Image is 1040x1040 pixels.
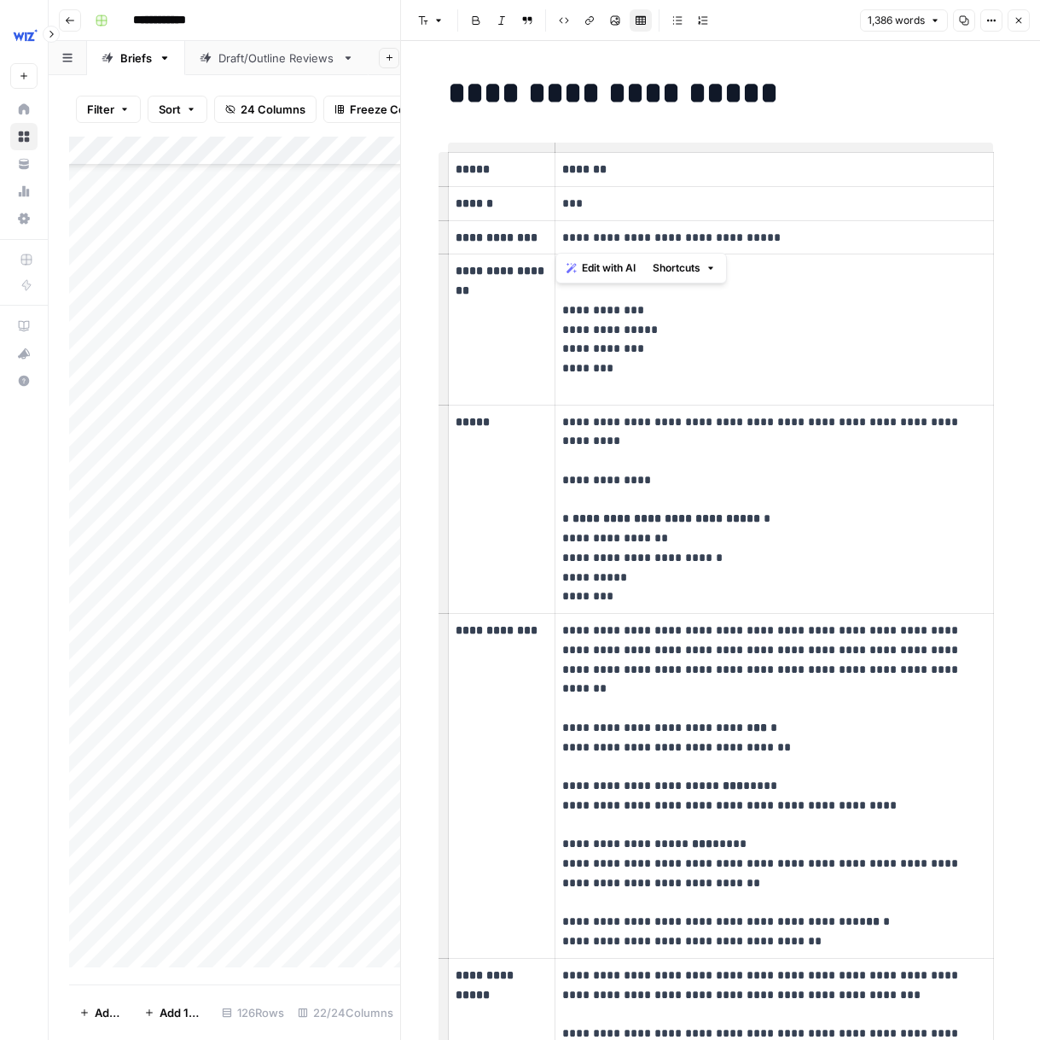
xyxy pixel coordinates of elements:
span: Add 10 Rows [160,1004,205,1021]
button: What's new? [10,340,38,367]
button: Edit with AI [560,257,642,279]
div: Briefs [120,50,152,67]
span: Sort [159,101,181,118]
span: Filter [87,101,114,118]
button: 24 Columns [214,96,317,123]
img: Wiz Logo [10,20,41,50]
span: Shortcuts [653,260,700,276]
div: 126 Rows [215,999,291,1026]
button: Workspace: Wiz [10,14,38,56]
span: 24 Columns [241,101,305,118]
a: Home [10,96,38,123]
a: Draft/Outline Reviews [185,41,369,75]
a: AirOps Academy [10,313,38,340]
button: Sort [148,96,207,123]
span: Add Row [95,1004,124,1021]
button: Add 10 Rows [134,999,215,1026]
button: Filter [76,96,141,123]
button: Freeze Columns [323,96,449,123]
div: What's new? [11,341,37,366]
a: Browse [10,123,38,150]
span: Edit with AI [582,260,636,276]
button: 1,386 words [860,9,948,32]
div: 22/24 Columns [291,999,400,1026]
a: Settings [10,205,38,232]
a: Briefs [87,41,185,75]
a: Your Data [10,150,38,178]
button: Shortcuts [646,257,723,279]
span: 1,386 words [868,13,925,28]
button: Add Row [69,999,134,1026]
span: Freeze Columns [350,101,438,118]
div: Draft/Outline Reviews [218,50,335,67]
a: Usage [10,178,38,205]
button: Help + Support [10,367,38,394]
